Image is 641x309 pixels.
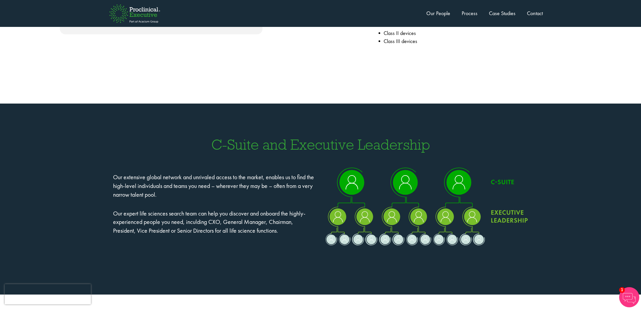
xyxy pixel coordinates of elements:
[113,209,316,235] p: Our expert life sciences search team can help you discover and onboard the highly-experienced peo...
[113,173,316,199] p: Our extensive global network and unrivaled access to the market, enables us to find the high-leve...
[7,137,634,152] h3: C-Suite and Executive Leadership
[489,10,515,17] a: Case Studies
[5,284,91,304] iframe: reCAPTCHA
[619,287,625,293] span: 1
[379,29,475,37] li: Class II devices
[379,37,475,45] li: Class III devices
[325,164,528,248] img: Levels and Functions
[527,10,543,17] a: Contact
[462,10,477,17] a: Process
[426,10,450,17] a: Our People
[619,287,639,307] img: Chatbot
